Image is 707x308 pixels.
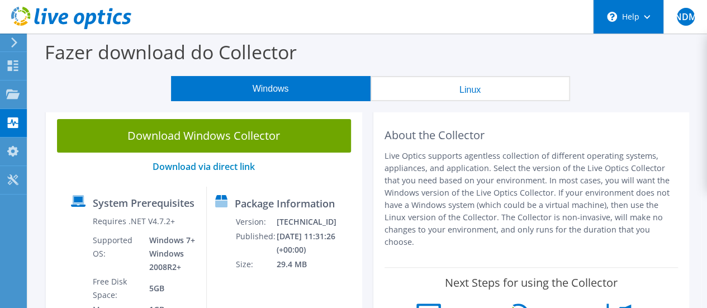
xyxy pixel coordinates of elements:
label: Requires .NET V4.7.2+ [93,216,175,227]
h2: About the Collector [385,129,678,142]
td: [DATE] 11:31:26 (+00:00) [276,229,357,257]
td: Version: [235,215,276,229]
label: Next Steps for using the Collector [445,276,618,290]
td: Free Disk Space: [92,274,141,302]
p: Live Optics supports agentless collection of different operating systems, appliances, and applica... [385,150,678,248]
td: 5GB [141,274,197,302]
a: Download via direct link [153,160,255,173]
td: Size: [235,257,276,272]
svg: \n [607,12,617,22]
label: Fazer download do Collector [45,39,297,65]
td: Supported OS: [92,233,141,274]
td: Windows 7+ Windows 2008R2+ [141,233,197,274]
label: System Prerequisites [93,197,194,209]
button: Windows [171,76,371,101]
td: Published: [235,229,276,257]
a: Download Windows Collector [57,119,351,153]
button: Linux [371,76,570,101]
td: 29.4 MB [276,257,357,272]
td: [TECHNICAL_ID] [276,215,357,229]
span: NDM [677,8,695,26]
label: Package Information [235,198,335,209]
